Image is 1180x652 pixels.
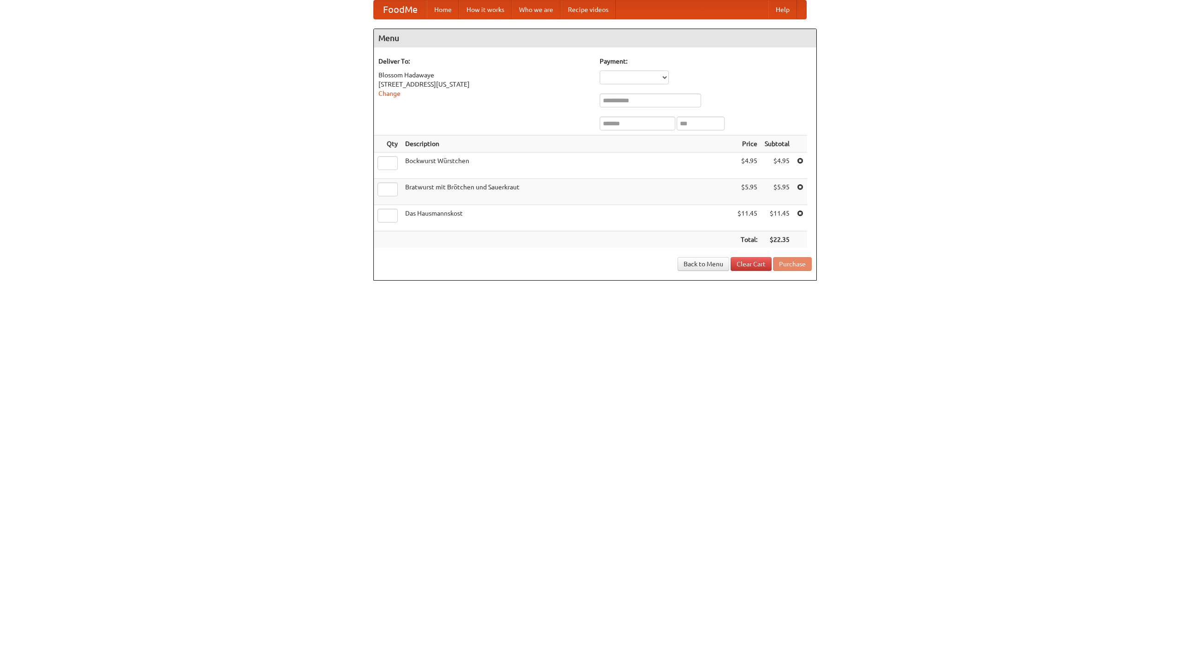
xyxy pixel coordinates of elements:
[734,179,761,205] td: $5.95
[427,0,459,19] a: Home
[374,0,427,19] a: FoodMe
[378,90,401,97] a: Change
[734,205,761,231] td: $11.45
[378,57,590,66] h5: Deliver To:
[401,179,734,205] td: Bratwurst mit Brötchen und Sauerkraut
[734,153,761,179] td: $4.95
[731,257,772,271] a: Clear Cart
[378,70,590,80] div: Blossom Hadawaye
[761,179,793,205] td: $5.95
[600,57,812,66] h5: Payment:
[734,135,761,153] th: Price
[512,0,560,19] a: Who we are
[401,153,734,179] td: Bockwurst Würstchen
[761,205,793,231] td: $11.45
[734,231,761,248] th: Total:
[401,135,734,153] th: Description
[768,0,797,19] a: Help
[761,135,793,153] th: Subtotal
[773,257,812,271] button: Purchase
[761,231,793,248] th: $22.35
[761,153,793,179] td: $4.95
[560,0,616,19] a: Recipe videos
[378,80,590,89] div: [STREET_ADDRESS][US_STATE]
[678,257,729,271] a: Back to Menu
[374,135,401,153] th: Qty
[374,29,816,47] h4: Menu
[401,205,734,231] td: Das Hausmannskost
[459,0,512,19] a: How it works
